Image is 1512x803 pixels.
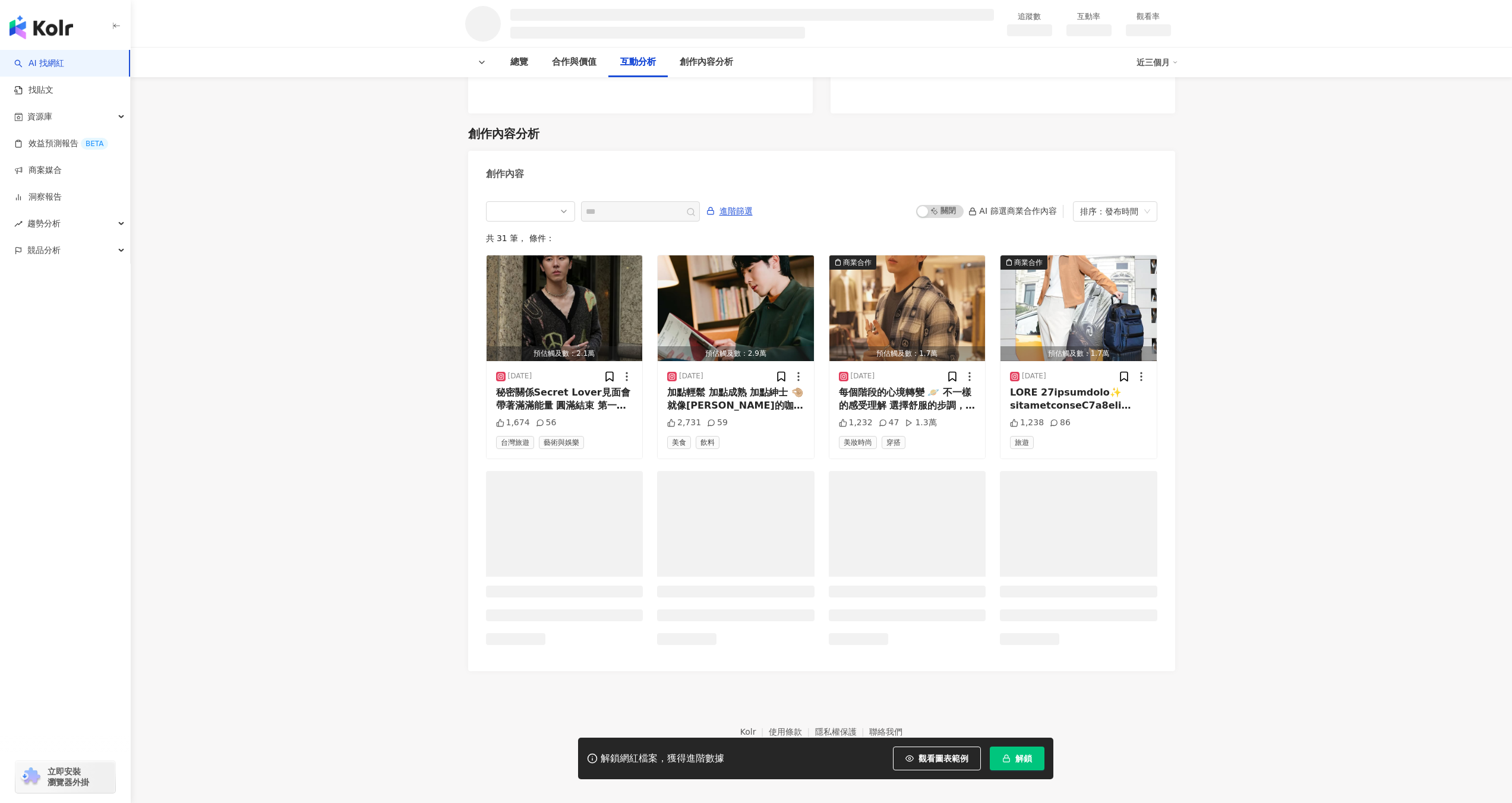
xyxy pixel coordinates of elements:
[487,346,643,361] div: 預估觸及數：2.1萬
[719,202,753,221] span: 進階篩選
[27,103,52,130] span: 資源庫
[496,386,633,413] div: 秘密關係Secret Lover見面會 帶著滿滿能量 圓滿結束 第一次在海景第一排 跟大家一起當見證人🌹 原來當嘉賓是這麼好玩 以後只當嘉賓好了🤣 Clothes @allsaintstaiwan
[14,220,23,228] span: rise
[1000,255,1157,361] img: post-image
[539,436,584,449] span: 藝術與娛樂
[918,754,968,763] span: 觀看圖表範例
[1066,11,1112,23] div: 互動率
[1014,257,1043,268] div: 商業合作
[667,417,701,429] div: 2,731
[1010,417,1044,429] div: 1,238
[829,255,986,361] img: post-image
[27,237,61,264] span: 競品分析
[496,436,534,449] span: 台灣旅遊
[27,210,61,237] span: 趨勢分析
[1007,11,1052,23] div: 追蹤數
[1080,202,1139,221] div: 排序：發布時間
[1000,255,1157,361] button: 商業合作預估觸及數：1.7萬
[14,58,64,69] a: searchAI 找網紅
[658,255,814,361] img: post-image
[658,255,814,361] button: 預估觸及數：2.9萬
[905,417,936,429] div: 1.3萬
[48,766,89,788] span: 立即安裝 瀏覽器外掛
[14,138,108,150] a: 效益預測報告BETA
[486,167,524,181] div: 創作內容
[667,436,691,449] span: 美食
[487,255,643,361] button: 預估觸及數：2.1萬
[15,761,115,793] a: chrome extension立即安裝 瀏覽器外掛
[893,747,981,770] button: 觀看圖表範例
[829,346,986,361] div: 預估觸及數：1.7萬
[552,55,596,69] div: 合作與價值
[839,417,873,429] div: 1,232
[1015,754,1032,763] span: 解鎖
[740,727,769,736] a: Kolr
[706,201,753,220] button: 進階篩選
[1010,436,1034,449] span: 旅遊
[679,371,703,381] div: [DATE]
[680,55,733,69] div: 創作內容分析
[869,727,902,736] a: 聯絡我們
[508,371,532,381] div: [DATE]
[536,417,557,429] div: 56
[1022,371,1046,381] div: [DATE]
[14,165,62,176] a: 商案媒合
[696,436,719,449] span: 飲料
[468,125,539,142] div: 創作內容分析
[486,233,1157,243] div: 共 31 筆 ， 條件：
[487,255,643,361] img: post-image
[10,15,73,39] img: logo
[14,191,62,203] a: 洞察報告
[667,386,804,413] div: 加點輕鬆 加點成熟 加點紳士 🤏🏼 就像[PERSON_NAME]的咖啡加了一堆調味 每個時期的遇見 用心感受這些過程 #秘密關係SecretLover
[19,767,42,786] img: chrome extension
[496,417,530,429] div: 1,674
[968,206,1056,216] div: AI 篩選商業合作內容
[1010,386,1147,413] div: LORE 27ipsumdolo✨ sitametconseC7a8eli seddoeiu temporincididuntut labor etdOLORE ma Aliqu Enimadm...
[815,727,870,736] a: 隱私權保護
[658,346,814,361] div: 預估觸及數：2.9萬
[851,371,875,381] div: [DATE]
[990,747,1044,770] button: 解鎖
[769,727,815,736] a: 使用條款
[707,417,728,429] div: 59
[510,55,528,69] div: 總覽
[620,55,656,69] div: 互動分析
[14,84,53,96] a: 找貼文
[1000,346,1157,361] div: 預估觸及數：1.7萬
[1137,53,1178,72] div: 近三個月
[879,417,899,429] div: 47
[882,436,905,449] span: 穿搭
[829,255,986,361] button: 商業合作預估觸及數：1.7萬
[1050,417,1071,429] div: 86
[843,257,872,268] div: 商業合作
[839,386,976,413] div: 每個階段的心境轉變 🪐 不一樣的感受理解 選擇舒服的步調，喜歡的衣服，想走的方向 活得更像自己，世界的顏色，也會跟著改變 ALLSAINTS 台北 101 門市嶄新開幕，特別推出限量聯名熊，將標...
[839,436,877,449] span: 美妝時尚
[1126,11,1171,23] div: 觀看率
[601,753,724,765] div: 解鎖網紅檔案，獲得進階數據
